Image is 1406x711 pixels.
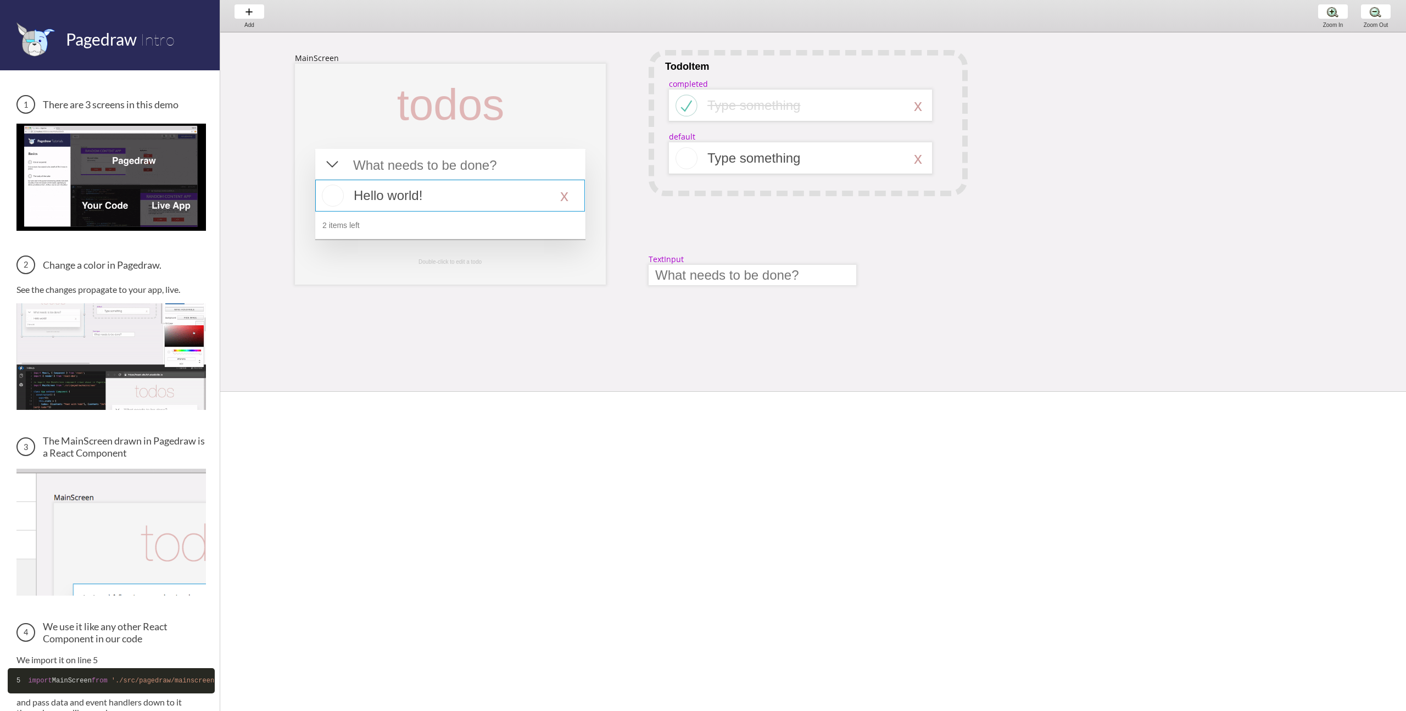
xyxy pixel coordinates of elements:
code: MainScreen [8,668,215,693]
span: Pagedraw [66,29,137,49]
span: from [92,677,108,685]
div: completed [669,79,708,89]
h3: The MainScreen drawn in Pagedraw is a React Component [16,435,206,459]
div: Zoom In [1312,22,1354,28]
img: zoom-plus.png [1327,6,1338,18]
h3: We use it like any other React Component in our code [16,620,206,645]
div: TextInput [649,254,684,264]
img: Change a color in Pagedraw [16,303,206,410]
h3: Change a color in Pagedraw. [16,255,206,274]
p: We import it on line 5 [16,654,206,665]
div: Zoom Out [1355,22,1397,28]
span: 5 [16,677,20,685]
span: Intro [140,29,175,49]
img: 3 screens [16,124,206,230]
span: import [29,677,52,685]
div: MainScreen [295,53,339,63]
img: zoom-minus.png [1370,6,1381,18]
span: './src/pagedraw/mainscreen' [111,677,218,685]
div: Add [228,22,270,28]
p: See the changes propagate to your app, live. [16,284,206,295]
div: default [669,131,695,142]
h3: There are 3 screens in this demo [16,95,206,114]
img: The MainScreen Component in Pagedraw [16,469,206,596]
img: baseline-add-24px.svg [243,6,255,18]
img: favicon.png [16,22,55,57]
